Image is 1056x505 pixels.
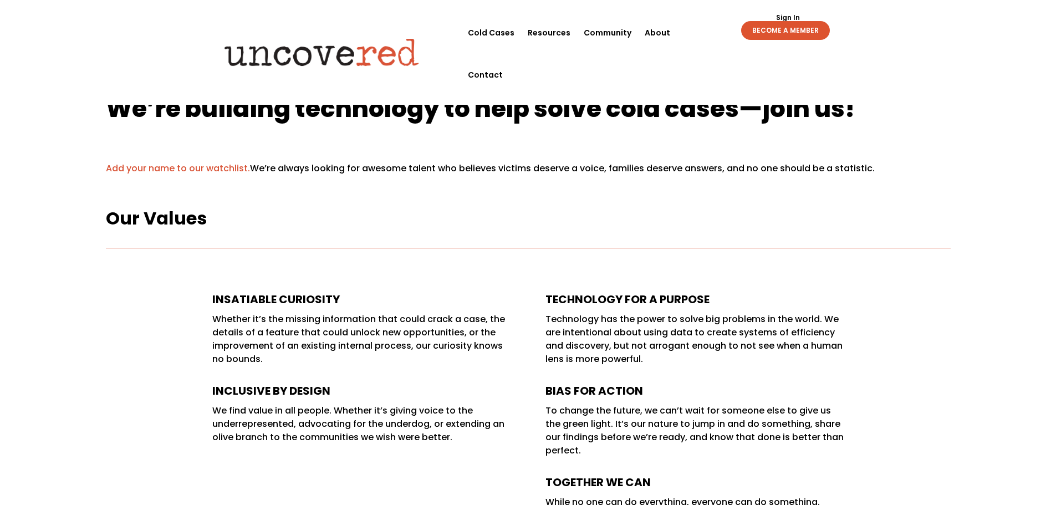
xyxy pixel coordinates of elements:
[545,404,844,457] p: To change the future, we can’t wait for someone else to give us the green light. It’s our nature ...
[215,30,428,74] img: Uncovered logo
[645,12,670,54] a: About
[528,12,570,54] a: Resources
[545,313,844,366] p: Technology has the power to solve big problems in the world. We are intentional about using data ...
[584,12,631,54] a: Community
[212,313,511,366] p: Whether it’s the missing information that could crack a case, the details of a feature that could...
[106,162,250,175] a: Add your name to our watchlist.
[106,96,951,126] h1: W
[545,475,651,490] strong: Together We Can
[212,383,330,399] strong: Inclusive by Design
[212,404,511,444] p: We find value in all people. Whether it’s giving voice to the underrepresented, advocating for th...
[212,292,340,307] strong: Insatiable Curiosity
[545,383,643,399] strong: Bias For Action
[545,292,710,307] strong: Technology for a Purpose
[741,21,830,40] a: BECOME A MEMBER
[106,162,951,175] p: We’re always looking for awesome talent who believes victims deserve a voice, families deserve an...
[468,54,503,96] a: Contact
[132,91,855,125] span: e’re building technology to help solve cold cases—join us!
[468,12,514,54] a: Cold Cases
[106,206,951,237] h3: Our Values
[770,14,806,21] a: Sign In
